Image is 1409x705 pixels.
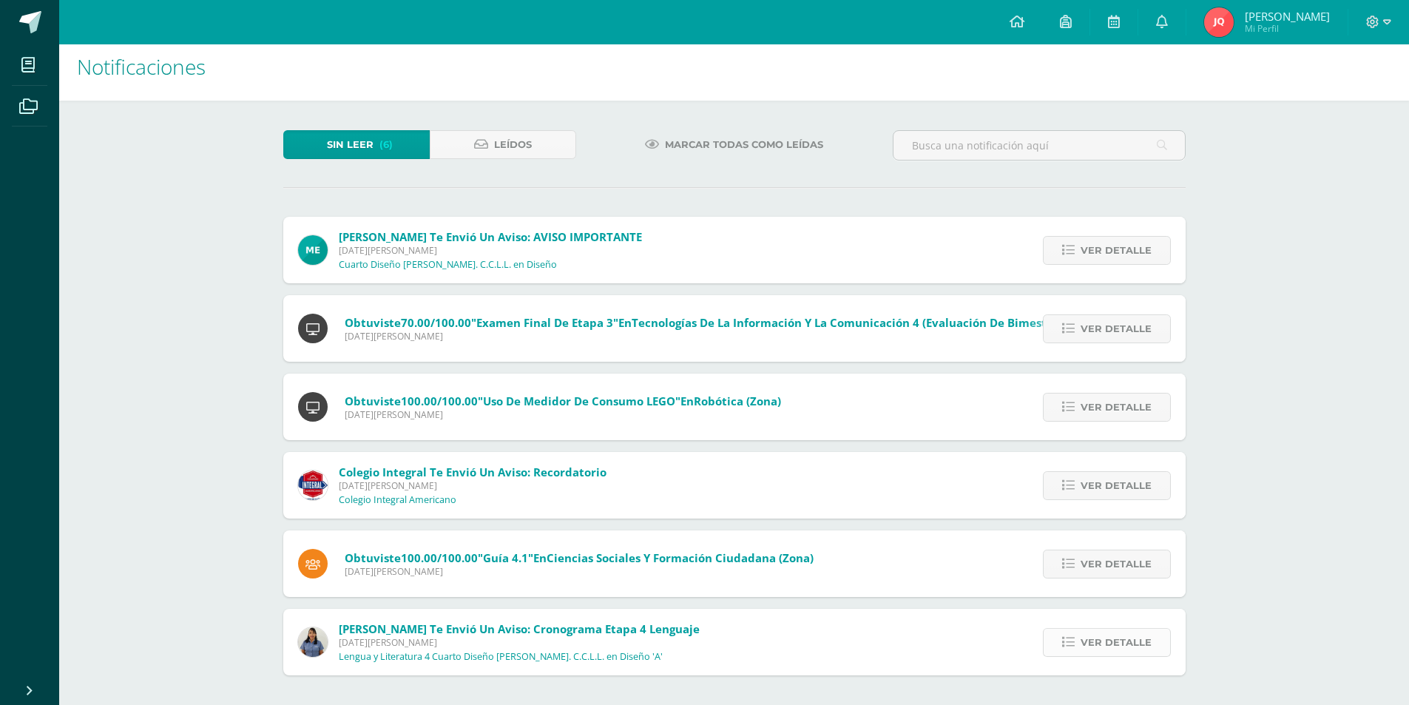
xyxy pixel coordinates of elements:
span: Obtuviste en [345,550,814,565]
img: c105304d023d839b59a15d0bf032229d.png [298,235,328,265]
span: [DATE][PERSON_NAME] [339,636,700,649]
img: 1babb8b88831617249dcb93081d0b417.png [298,627,328,657]
span: Notificaciones [77,53,206,81]
span: Leídos [494,131,532,158]
span: 100.00/100.00 [401,394,478,408]
span: 100.00/100.00 [401,550,478,565]
span: Ver detalle [1081,472,1152,499]
a: Leídos [430,130,576,159]
img: 3d8ecf278a7f74c562a74fe44b321cd5.png [298,470,328,500]
span: [DATE][PERSON_NAME] [345,408,781,421]
span: [DATE][PERSON_NAME] [339,244,642,257]
span: Mi Perfil [1245,22,1330,35]
span: [DATE][PERSON_NAME] [345,330,1062,343]
span: Robótica (Zona) [694,394,781,408]
span: Obtuviste en [345,394,781,408]
a: Marcar todas como leídas [626,130,842,159]
span: Obtuviste en [345,315,1062,330]
span: [PERSON_NAME] te envió un aviso: AVISO IMPORTANTE [339,229,642,244]
span: [PERSON_NAME] [1245,9,1330,24]
span: [DATE][PERSON_NAME] [345,565,814,578]
p: Colegio Integral Americano [339,494,456,506]
img: 46b37497439f550735bb953ad5b88659.png [1204,7,1234,37]
span: (6) [379,131,393,158]
span: Sin leer [327,131,374,158]
span: Ver detalle [1081,629,1152,656]
input: Busca una notificación aquí [893,131,1185,160]
span: Tecnologías de la Información y la Comunicación 4 (Evaluación de Bimestre) [632,315,1062,330]
p: Lengua y Literatura 4 Cuarto Diseño [PERSON_NAME]. C.C.L.L. en Diseño 'A' [339,651,663,663]
span: Ver detalle [1081,550,1152,578]
span: [DATE][PERSON_NAME] [339,479,606,492]
span: Ver detalle [1081,237,1152,264]
span: Marcar todas como leídas [665,131,823,158]
span: Ciencias Sociales y Formación Ciudadana (Zona) [547,550,814,565]
span: Colegio Integral te envió un aviso: Recordatorio [339,465,606,479]
span: Ver detalle [1081,394,1152,421]
span: 70.00/100.00 [401,315,471,330]
span: [PERSON_NAME] te envió un aviso: Cronograma Etapa 4 Lenguaje [339,621,700,636]
span: "Guía 4.1" [478,550,533,565]
a: Sin leer(6) [283,130,430,159]
p: Cuarto Diseño [PERSON_NAME]. C.C.L.L. en Diseño [339,259,557,271]
span: "Uso de medidor de consumo LEGO" [478,394,680,408]
span: Ver detalle [1081,315,1152,343]
span: "Examen Final de Etapa 3" [471,315,618,330]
